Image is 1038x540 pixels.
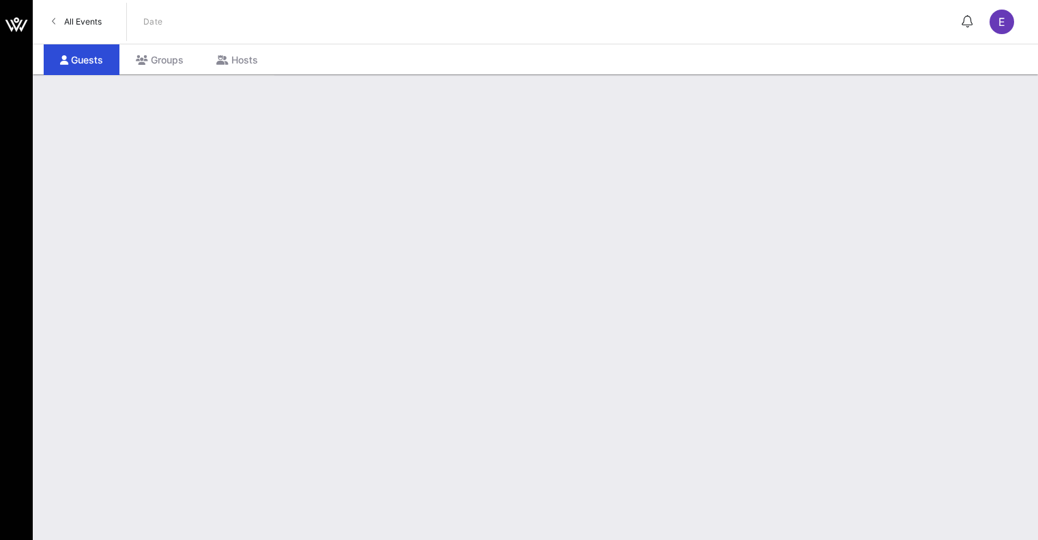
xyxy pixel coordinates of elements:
div: Hosts [200,44,274,75]
p: Date [143,15,163,29]
span: All Events [64,16,102,27]
span: E [998,15,1005,29]
a: All Events [44,11,110,33]
div: Groups [119,44,200,75]
div: E [990,10,1014,34]
div: Guests [44,44,119,75]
